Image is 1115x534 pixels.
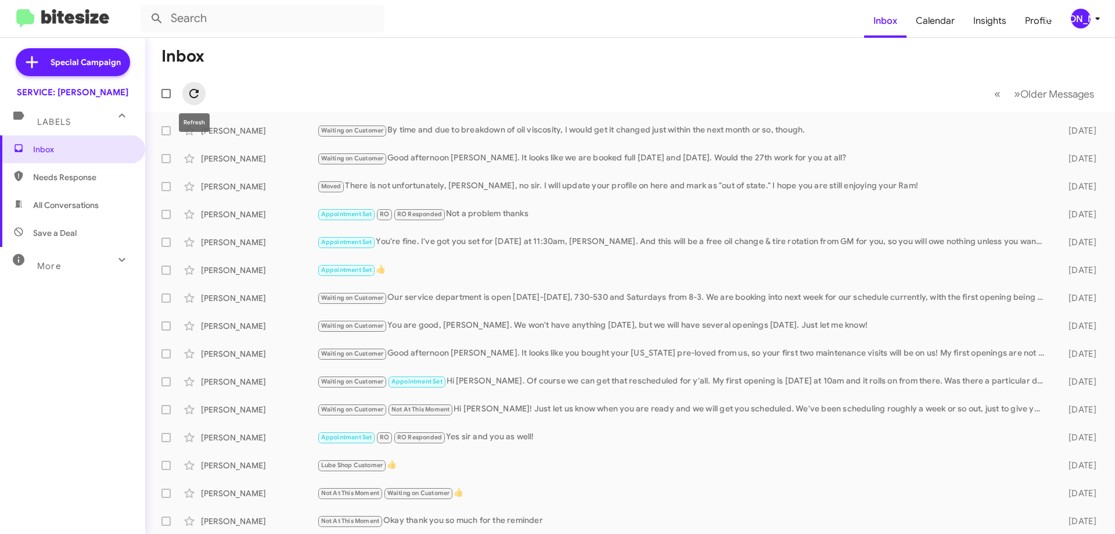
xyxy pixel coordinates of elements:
[387,489,450,497] span: Waiting on Customer
[864,4,907,38] a: Inbox
[994,87,1001,101] span: «
[201,488,317,499] div: [PERSON_NAME]
[201,376,317,388] div: [PERSON_NAME]
[1050,460,1106,471] div: [DATE]
[317,458,1050,472] div: 👍
[201,460,317,471] div: [PERSON_NAME]
[1050,181,1106,192] div: [DATE]
[391,406,450,413] span: Not At This Moment
[321,210,372,218] span: Appointment Set
[1050,348,1106,360] div: [DATE]
[201,125,317,137] div: [PERSON_NAME]
[201,348,317,360] div: [PERSON_NAME]
[321,182,341,190] span: Moved
[201,209,317,220] div: [PERSON_NAME]
[37,261,61,271] span: More
[16,48,130,76] a: Special Campaign
[317,375,1050,388] div: Hi [PERSON_NAME]. Of course we can get that rescheduled for y'all. My first opening is [DATE] at ...
[317,431,1050,444] div: Yes sir and you as well!
[397,433,442,441] span: RO Responded
[391,378,443,385] span: Appointment Set
[317,263,1050,277] div: 👍
[33,227,77,239] span: Save a Deal
[37,117,71,127] span: Labels
[907,4,964,38] a: Calendar
[321,294,384,302] span: Waiting on Customer
[1061,9,1102,28] button: [PERSON_NAME]
[1050,125,1106,137] div: [DATE]
[33,144,132,155] span: Inbox
[201,515,317,527] div: [PERSON_NAME]
[1007,82,1101,106] button: Next
[201,432,317,443] div: [PERSON_NAME]
[380,210,389,218] span: RO
[964,4,1016,38] a: Insights
[321,517,380,525] span: Not At This Moment
[987,82,1008,106] button: Previous
[321,433,372,441] span: Appointment Set
[1050,376,1106,388] div: [DATE]
[1050,209,1106,220] div: [DATE]
[1020,88,1094,101] span: Older Messages
[17,87,128,98] div: SERVICE: [PERSON_NAME]
[161,47,204,66] h1: Inbox
[1050,515,1106,527] div: [DATE]
[321,266,372,274] span: Appointment Set
[317,180,1050,193] div: There is not unfortunately, [PERSON_NAME], no sir. I will update your profile on here and mark as...
[317,319,1050,332] div: You are good, [PERSON_NAME]. We won't have anything [DATE], but we will have several openings [DA...
[1050,404,1106,415] div: [DATE]
[1071,9,1091,28] div: [PERSON_NAME]
[201,292,317,304] div: [PERSON_NAME]
[321,155,384,162] span: Waiting on Customer
[321,378,384,385] span: Waiting on Customer
[317,124,1050,137] div: By time and due to breakdown of oil viscosity, I would get it changed just within the next month ...
[33,171,132,183] span: Needs Response
[179,113,210,132] div: Refresh
[317,514,1050,528] div: Okay thank you so much for the reminder
[321,461,383,469] span: Lube Shop Customer
[1050,236,1106,248] div: [DATE]
[1050,153,1106,164] div: [DATE]
[321,406,384,413] span: Waiting on Customer
[141,5,384,33] input: Search
[201,236,317,248] div: [PERSON_NAME]
[201,153,317,164] div: [PERSON_NAME]
[1016,4,1061,38] a: Profile
[317,291,1050,304] div: Our service department is open [DATE]-[DATE], 730-530 and Saturdays from 8-3. We are booking into...
[317,347,1050,360] div: Good afternoon [PERSON_NAME]. It looks like you bought your [US_STATE] pre-loved from us, so your...
[201,404,317,415] div: [PERSON_NAME]
[317,152,1050,165] div: Good afternoon [PERSON_NAME]. It looks like we are booked full [DATE] and [DATE]. Would the 27th ...
[321,489,380,497] span: Not At This Moment
[201,320,317,332] div: [PERSON_NAME]
[988,82,1101,106] nav: Page navigation example
[1050,264,1106,276] div: [DATE]
[321,322,384,329] span: Waiting on Customer
[1014,87,1020,101] span: »
[380,433,389,441] span: RO
[201,181,317,192] div: [PERSON_NAME]
[1050,488,1106,499] div: [DATE]
[33,199,99,211] span: All Conversations
[201,264,317,276] div: [PERSON_NAME]
[317,207,1050,221] div: Not a problem thanks
[317,235,1050,249] div: You're fine. I've got you set for [DATE] at 11:30am, [PERSON_NAME]. And this will be a free oil c...
[51,56,121,68] span: Special Campaign
[1050,320,1106,332] div: [DATE]
[321,238,372,246] span: Appointment Set
[321,127,384,134] span: Waiting on Customer
[317,486,1050,500] div: 👍
[317,403,1050,416] div: Hi [PERSON_NAME]! Just let us know when you are ready and we will get you scheduled. We've been s...
[1050,432,1106,443] div: [DATE]
[1050,292,1106,304] div: [DATE]
[397,210,442,218] span: RO Responded
[321,350,384,357] span: Waiting on Customer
